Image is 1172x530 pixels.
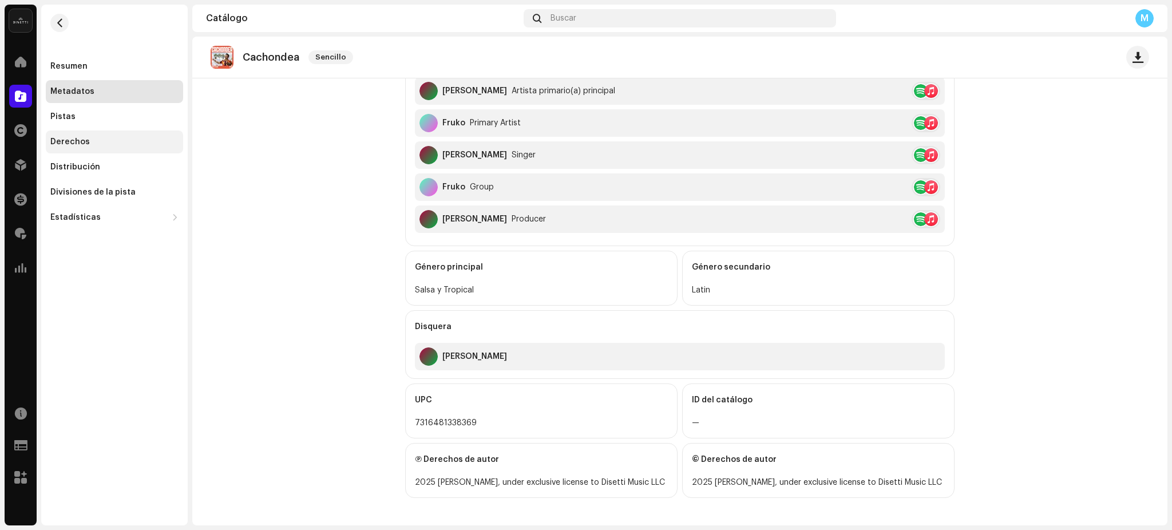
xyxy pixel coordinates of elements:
div: Resumen [50,62,88,71]
img: d3cf8a95-eef2-4f19-a8bc-487e2a109551 [211,46,233,69]
div: Fruko [442,118,465,128]
div: Distribución [50,163,100,172]
p: Cachondea [243,52,299,64]
re-m-nav-dropdown: Estadísticas [46,206,183,229]
div: Género secundario [692,251,945,283]
div: Ⓟ Derechos de autor [415,444,668,476]
span: Buscar [551,14,576,23]
div: [PERSON_NAME] [442,215,507,224]
div: UPC [415,384,668,416]
div: Género principal [415,251,668,283]
div: Group [470,183,494,192]
img: 02a7c2d3-3c89-4098-b12f-2ff2945c95ee [9,9,32,32]
re-m-nav-item: Divisiones de la pista [46,181,183,204]
div: Salsa y Tropical [415,283,668,297]
div: Catálogo [206,14,519,23]
re-m-nav-item: Pistas [46,105,183,128]
div: [PERSON_NAME] [442,352,507,361]
div: Metadatos [50,87,94,96]
div: — [692,416,945,430]
div: Disquera [415,311,945,343]
span: Sencillo [308,50,353,64]
div: Estadísticas [50,213,101,222]
div: ID del catálogo [692,384,945,416]
div: Primary Artist [470,118,521,128]
re-m-nav-item: Resumen [46,55,183,78]
div: Fruko [442,183,465,192]
div: 2025 [PERSON_NAME], under exclusive license to Disetti Music LLC [692,476,945,489]
div: Latin [692,283,945,297]
div: Derechos [50,137,90,147]
div: Pistas [50,112,76,121]
re-m-nav-item: Metadatos [46,80,183,103]
div: © Derechos de autor [692,444,945,476]
re-m-nav-item: Derechos [46,130,183,153]
div: [PERSON_NAME] [442,151,507,160]
re-m-nav-item: Distribución [46,156,183,179]
div: Divisiones de la pista [50,188,136,197]
div: Producer [512,215,546,224]
div: Singer [512,151,536,160]
div: 7316481338369 [415,416,668,430]
div: Artista primario(a) principal [512,86,615,96]
div: [PERSON_NAME] [442,86,507,96]
div: 2025 [PERSON_NAME], under exclusive license to Disetti Music LLC [415,476,668,489]
div: M [1135,9,1154,27]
